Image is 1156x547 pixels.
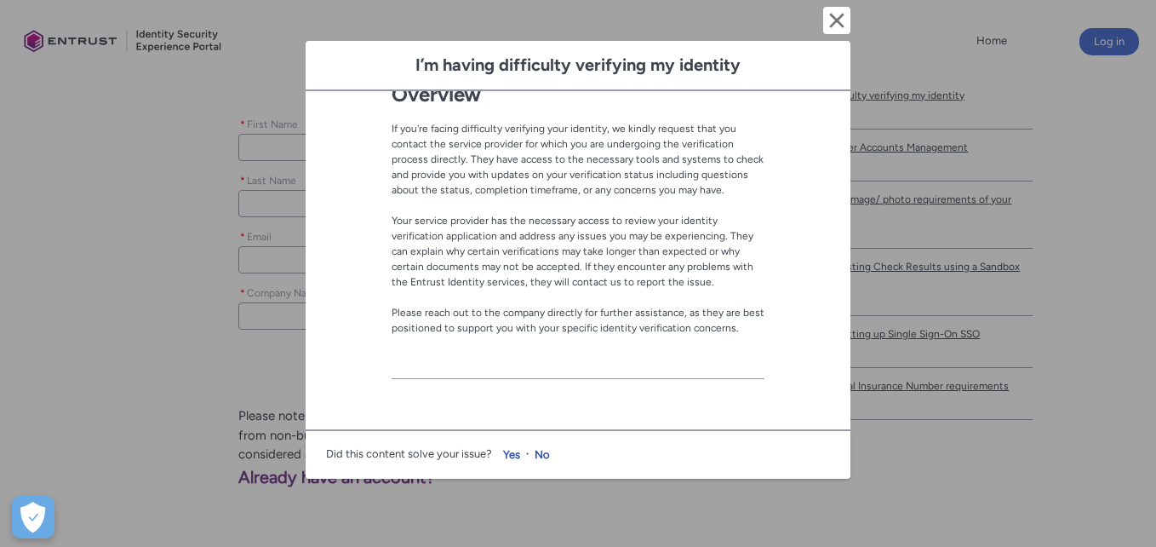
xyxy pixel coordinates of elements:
[392,121,764,366] p: If you're facing difficulty verifying your identity, we kindly request that you contact the servi...
[392,83,764,107] h1: Overview
[319,55,837,76] h1: I’m having difficulty verifying my identity
[12,496,54,538] div: Cookie Preferences
[530,441,554,469] button: No
[499,441,524,469] button: Yes
[524,447,530,460] span: ·
[12,496,54,538] button: Open Preferences
[326,447,499,460] span: Did this content solve your issue?
[823,7,850,34] button: Cancel and close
